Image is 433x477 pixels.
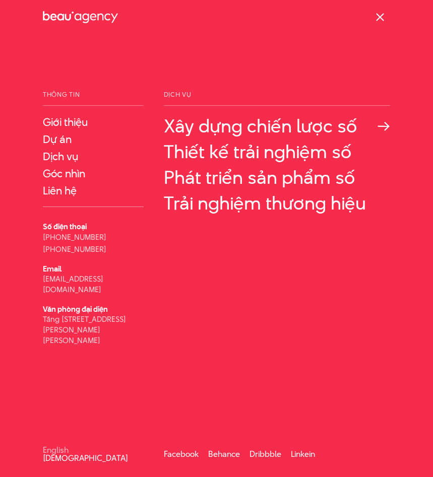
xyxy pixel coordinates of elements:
a: Xây dựng chiến lược số [164,116,390,137]
a: Trải nghiệm thương hiệu [164,193,390,214]
a: [DEMOGRAPHIC_DATA] [43,454,128,462]
a: English [43,446,69,454]
span: Thông tin [43,91,144,106]
span: Dịch vụ [164,91,390,106]
a: Linkein [291,448,315,460]
p: Tầng [STREET_ADDRESS][PERSON_NAME][PERSON_NAME] [43,314,144,346]
a: Dự án [43,133,144,145]
a: Dribbble [250,448,281,460]
b: Số điện thoại [43,221,87,232]
a: [PHONE_NUMBER] [43,244,106,254]
a: Phát triển sản phẩm số [164,167,390,188]
a: Facebook [164,448,199,460]
b: Email [43,263,61,274]
a: Dịch vụ [43,150,144,162]
a: Giới thiệu [43,116,144,128]
a: Behance [208,448,240,460]
a: Liên hệ [43,184,144,196]
a: [PHONE_NUMBER] [43,232,106,242]
a: [EMAIL_ADDRESS][DOMAIN_NAME] [43,274,103,295]
a: Thiết kế trải nghiệm số [164,142,390,162]
a: Góc nhìn [43,167,144,179]
b: Văn phòng đại diện [43,304,108,314]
